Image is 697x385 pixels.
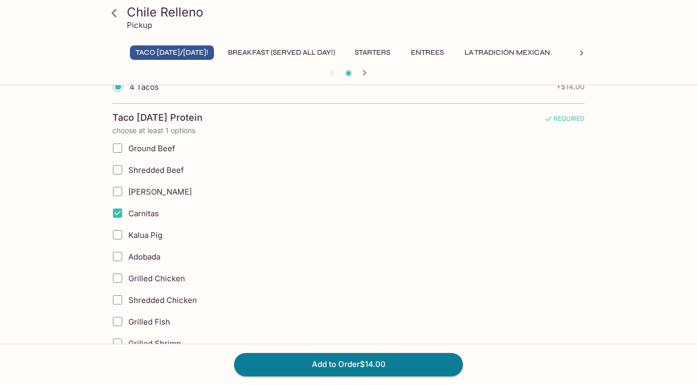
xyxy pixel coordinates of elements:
h4: Taco [DATE] Protein [112,112,203,123]
span: Shredded Beef [128,165,184,175]
span: Grilled Chicken [128,274,185,283]
button: Add to Order$14.00 [234,353,463,376]
button: La Tradicion Mexican [459,45,556,60]
span: [PERSON_NAME] [128,187,192,197]
button: Breakfast (Served ALL DAY!) [222,45,341,60]
span: 4 Tacos [129,82,159,92]
p: Pickup [127,20,152,30]
span: Adobada [128,252,160,262]
span: Kalua Pig [128,230,162,240]
button: Entrees [404,45,451,60]
h3: Chile Relleno [127,4,588,20]
span: Grilled Fish [128,317,170,327]
button: Tacos [564,45,610,60]
span: Ground Beef [128,143,175,153]
button: Starters [349,45,396,60]
span: Carnitas [128,208,159,218]
p: choose at least 1 options [112,126,585,135]
span: Grilled Shrimp [128,339,181,348]
span: REQUIRED [544,115,585,126]
span: Shredded Chicken [128,295,197,305]
button: Taco [DATE]/[DATE]! [130,45,214,60]
span: + $14.00 [556,83,585,91]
